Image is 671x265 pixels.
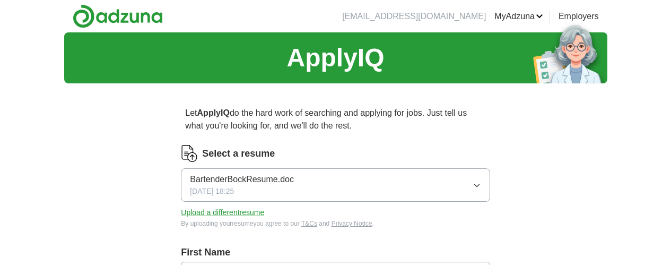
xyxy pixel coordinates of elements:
[202,147,275,161] label: Select a resume
[342,10,486,23] li: [EMAIL_ADDRESS][DOMAIN_NAME]
[181,245,490,260] label: First Name
[301,220,317,227] a: T&Cs
[286,39,384,77] h1: ApplyIQ
[181,102,490,136] p: Let do the hard work of searching and applying for jobs. Just tell us what you're looking for, an...
[73,4,163,28] img: Adzuna logo
[181,168,490,202] button: BartenderBockResume.doc[DATE] 18:25
[190,186,234,197] span: [DATE] 18:25
[181,207,264,218] button: Upload a differentresume
[190,173,294,186] span: BartenderBockResume.doc
[494,10,543,23] a: MyAdzuna
[332,220,372,227] a: Privacy Notice
[181,145,198,162] img: CV Icon
[181,219,490,228] div: By uploading your resume you agree to our and .
[559,10,599,23] a: Employers
[197,108,230,117] strong: ApplyIQ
